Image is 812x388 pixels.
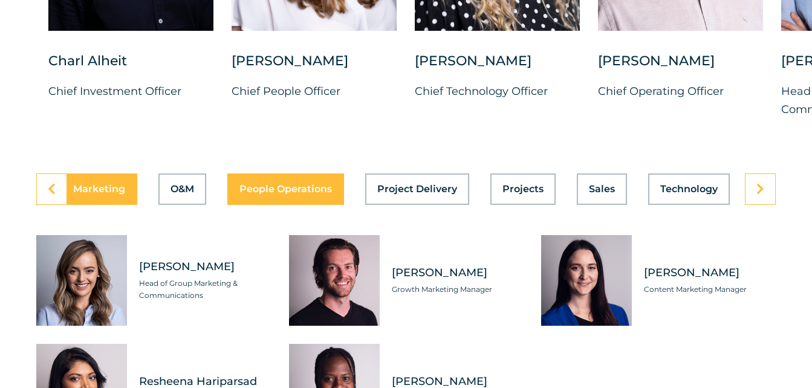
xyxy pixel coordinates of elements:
span: [PERSON_NAME] [644,265,776,280]
span: O&M [171,184,194,194]
span: [PERSON_NAME] [392,265,524,280]
div: [PERSON_NAME] [415,52,580,82]
span: Head of Group Marketing & Communications [139,277,271,302]
span: People Operations [239,184,332,194]
p: Chief Operating Officer [598,82,763,100]
p: Chief Technology Officer [415,82,580,100]
span: Growth Marketing Manager [392,283,524,296]
div: [PERSON_NAME] [598,52,763,82]
span: [PERSON_NAME] [139,259,271,274]
span: Technology [660,184,718,194]
div: [PERSON_NAME] [232,52,397,82]
span: Projects [502,184,544,194]
div: Charl Alheit [48,52,213,82]
span: Marketing [73,184,125,194]
span: Project Delivery [377,184,457,194]
span: Sales [589,184,615,194]
p: Chief People Officer [232,82,397,100]
p: Chief Investment Officer [48,82,213,100]
span: Content Marketing Manager [644,283,776,296]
